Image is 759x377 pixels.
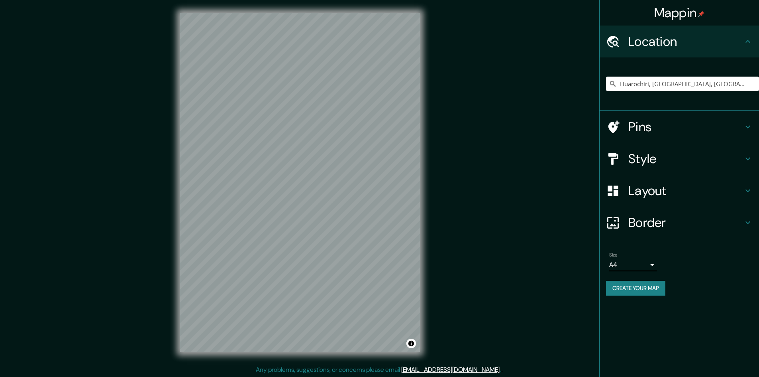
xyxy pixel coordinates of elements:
[502,365,504,375] div: .
[654,5,705,21] h4: Mappin
[600,207,759,239] div: Border
[600,111,759,143] div: Pins
[600,26,759,57] div: Location
[401,365,500,374] a: [EMAIL_ADDRESS][DOMAIN_NAME]
[628,34,743,49] h4: Location
[256,365,501,375] p: Any problems, suggestions, or concerns please email .
[180,13,420,352] canvas: Map
[628,119,743,135] h4: Pins
[698,11,704,17] img: pin-icon.png
[628,215,743,231] h4: Border
[600,143,759,175] div: Style
[600,175,759,207] div: Layout
[628,183,743,199] h4: Layout
[628,151,743,167] h4: Style
[606,281,665,296] button: Create your map
[606,77,759,91] input: Pick your city or area
[609,252,618,259] label: Size
[501,365,502,375] div: .
[406,339,416,348] button: Toggle attribution
[609,259,657,271] div: A4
